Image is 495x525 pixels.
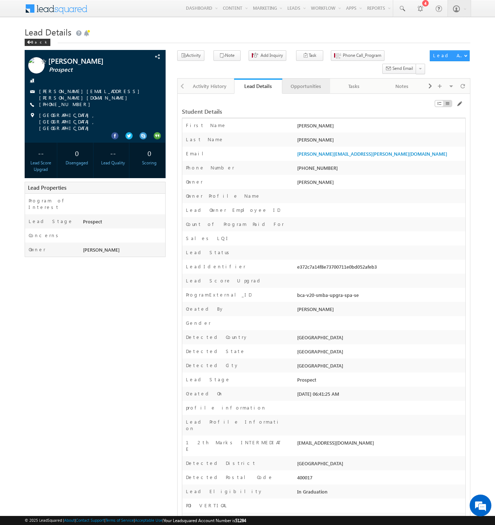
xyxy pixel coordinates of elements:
[186,502,228,509] label: POI VERTICAL
[25,517,246,524] span: © 2025 LeadSquared | | | | |
[29,218,73,224] label: Lead Stage
[29,246,46,253] label: Owner
[186,193,261,199] label: Owner Profile Name
[83,247,120,253] span: [PERSON_NAME]
[48,57,135,64] span: [PERSON_NAME]
[26,160,55,173] div: Lead Score Upgrad
[81,218,165,228] div: Prospect
[296,50,323,61] button: Task
[135,146,163,160] div: 0
[240,83,276,89] div: Lead Details
[39,88,143,101] a: [PERSON_NAME][EMAIL_ADDRESS][PERSON_NAME][DOMAIN_NAME]
[343,52,381,59] span: Phone Call_Program
[186,320,211,326] label: Gender
[186,122,226,129] label: First Name
[12,38,30,47] img: d_60004797649_company_0_60004797649
[186,291,251,298] label: ProgramExternal_ID
[26,146,55,160] div: --
[186,136,224,143] label: Last Name
[29,232,61,239] label: Concerns
[105,518,134,522] a: Terms of Service
[295,164,465,175] div: [PHONE_NUMBER]
[186,263,246,270] label: LeadIdentifier
[186,348,245,354] label: Detected State
[9,67,132,217] textarea: Type your message and hit 'Enter'
[433,52,464,59] div: Lead Actions
[163,518,246,523] span: Your Leadsquared Account Number is
[392,65,413,72] span: Send Email
[295,376,465,386] div: Prospect
[186,150,209,157] label: Email
[295,439,465,449] div: [EMAIL_ADDRESS][DOMAIN_NAME]
[38,38,122,47] div: Chat with us now
[186,221,284,227] label: Count of Program Paid For
[295,362,465,372] div: [GEOGRAPHIC_DATA]
[295,488,465,498] div: In Graduation
[186,488,263,495] label: Lead Eligibility
[382,64,416,74] button: Send Email
[28,57,45,76] img: Profile photo
[384,82,419,91] div: Notes
[25,26,71,38] span: Lead Details
[295,474,465,484] div: 400017
[119,4,136,21] div: Minimize live chat window
[99,160,128,166] div: Lead Quality
[282,79,330,94] a: Opportunities
[295,122,465,132] div: [PERSON_NAME]
[63,160,91,166] div: Disengaged
[63,146,91,160] div: 0
[186,419,284,432] label: Lead Profile Information
[213,50,241,61] button: Note
[182,108,369,115] div: Student Details
[295,390,465,400] div: [DATE] 06:41:25 AM
[186,439,284,452] label: 12th Marks INTERMEDIATE
[261,52,283,59] span: Add Inquiry
[64,518,75,522] a: About
[186,249,232,256] label: Lead Status
[295,460,465,470] div: [GEOGRAPHIC_DATA]
[186,460,256,466] label: Detected District
[186,207,280,213] label: Lead Owner Employee ID
[186,79,234,94] a: Activity History
[25,39,50,46] div: Back
[177,50,204,61] button: Activity
[99,223,132,233] em: Start Chat
[378,79,426,94] a: Notes
[135,160,163,166] div: Scoring
[25,38,54,45] a: Back
[39,112,153,131] span: [GEOGRAPHIC_DATA], [GEOGRAPHIC_DATA], [GEOGRAPHIC_DATA]
[186,474,273,480] label: Detected Postal Code
[29,197,76,210] label: Program of Interest
[186,390,223,397] label: Created On
[186,235,230,241] label: Sales LQI
[186,178,203,185] label: Owner
[297,179,334,185] span: [PERSON_NAME]
[235,518,246,523] span: 51284
[186,362,239,369] label: Detected City
[295,348,465,358] div: [GEOGRAPHIC_DATA]
[135,518,162,522] a: Acceptable Use
[331,50,384,61] button: Phone Call_Program
[192,82,228,91] div: Activity History
[430,50,470,61] button: Lead Actions
[39,101,94,108] span: [PHONE_NUMBER]
[186,404,266,411] label: profile information
[336,82,371,91] div: Tasks
[28,184,66,191] span: Lead Properties
[49,66,136,73] span: Prospect
[186,306,224,312] label: Created By
[288,82,324,91] div: Opportunities
[297,151,447,157] a: [PERSON_NAME][EMAIL_ADDRESS][PERSON_NAME][DOMAIN_NAME]
[76,518,104,522] a: Contact Support
[295,263,465,273] div: e372c7a14f8e73700711e0bd052afeb3
[295,334,465,344] div: [GEOGRAPHIC_DATA]
[99,146,128,160] div: --
[186,164,234,171] label: Phone Number
[186,376,230,383] label: Lead Stage
[295,306,465,316] div: [PERSON_NAME]
[186,277,263,284] label: Lead Score Upgrad
[295,136,465,146] div: [PERSON_NAME]
[249,50,286,61] button: Add Inquiry
[234,79,282,94] a: Lead Details
[295,291,465,302] div: bca-v20-smba-upgra-spa-se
